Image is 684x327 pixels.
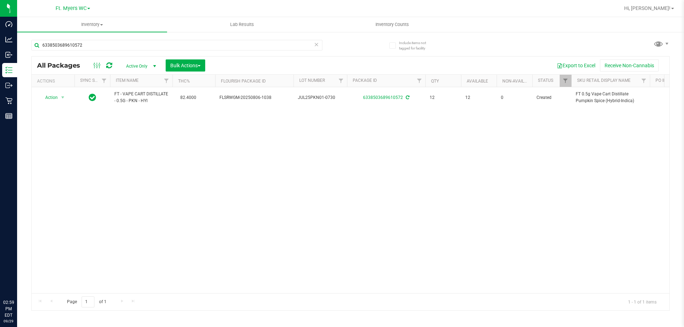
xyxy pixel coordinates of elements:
button: Bulk Actions [166,59,205,72]
span: Lab Results [221,21,264,28]
a: PO ID [655,78,666,83]
span: FT - VAPE CART DISTILLATE - 0.5G - PKN - HYI [114,91,168,104]
a: 6338503689610572 [363,95,403,100]
a: Sync Status [80,78,108,83]
inline-svg: Inventory [5,67,12,74]
a: Filter [560,75,571,87]
span: Ft. Myers WC [56,5,87,11]
span: 0 [501,94,528,101]
span: select [58,93,67,102]
inline-svg: Inbound [5,51,12,58]
span: Inventory Counts [366,21,419,28]
inline-svg: Analytics [5,36,12,43]
a: Lab Results [167,17,317,32]
a: Inventory Counts [317,17,467,32]
inline-svg: Reports [5,112,12,120]
a: Status [538,78,553,83]
span: Inventory [17,21,167,28]
a: Flourish Package ID [221,79,266,84]
a: THC% [178,79,190,84]
span: FLSRWGM-20250806-1038 [219,94,289,101]
span: 82.4000 [177,93,200,103]
span: Hi, [PERSON_NAME]! [624,5,670,11]
a: Lot Number [299,78,325,83]
span: In Sync [89,93,96,102]
span: Include items not tagged for facility [399,40,435,51]
a: Sku Retail Display Name [577,78,631,83]
p: 09/29 [3,318,14,324]
a: Available [467,79,488,84]
span: Sync from Compliance System [405,95,409,100]
a: Filter [98,75,110,87]
button: Export to Excel [552,59,600,72]
span: JUL25PKN01-0730 [298,94,343,101]
a: Inventory [17,17,167,32]
a: Filter [638,75,650,87]
a: Filter [161,75,172,87]
input: Search Package ID, Item Name, SKU, Lot or Part Number... [31,40,322,51]
inline-svg: Retail [5,97,12,104]
iframe: Resource center [7,270,28,291]
iframe: Resource center unread badge [21,269,30,278]
span: Bulk Actions [170,63,201,68]
a: Package ID [353,78,377,83]
inline-svg: Outbound [5,82,12,89]
span: FT 0.5g Vape Cart Distillate Pumpkin Spice (Hybrid-Indica) [576,91,646,104]
a: Filter [335,75,347,87]
a: Non-Available [502,79,534,84]
a: Filter [414,75,425,87]
span: Clear [314,40,319,49]
span: 12 [465,94,492,101]
span: 12 [430,94,457,101]
div: Actions [37,79,72,84]
span: All Packages [37,62,87,69]
span: Action [39,93,58,102]
button: Receive Non-Cannabis [600,59,659,72]
span: Page of 1 [61,296,112,307]
a: Qty [431,79,439,84]
a: Item Name [116,78,139,83]
inline-svg: Dashboard [5,21,12,28]
span: 1 - 1 of 1 items [622,296,662,307]
p: 02:59 PM EDT [3,299,14,318]
span: Created [537,94,567,101]
input: 1 [82,296,94,307]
